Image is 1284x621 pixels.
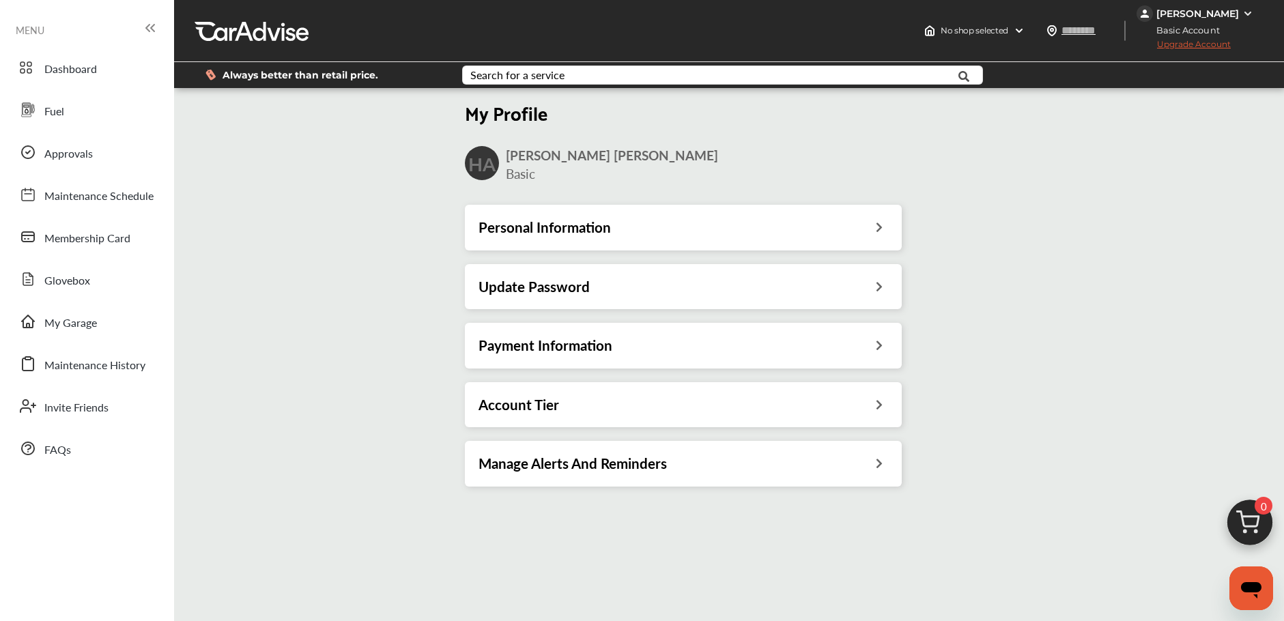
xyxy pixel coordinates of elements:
[1156,8,1239,20] div: [PERSON_NAME]
[1124,20,1126,41] img: header-divider.bc55588e.svg
[1217,493,1283,559] img: cart_icon.3d0951e8.svg
[479,278,590,295] h3: Update Password
[470,70,565,81] div: Search for a service
[16,25,44,35] span: MENU
[12,388,160,424] a: Invite Friends
[12,50,160,85] a: Dashboard
[479,218,611,236] h3: Personal Information
[44,61,97,78] span: Dashboard
[44,103,64,121] span: Fuel
[205,69,216,81] img: dollor_label_vector.a70140d1.svg
[44,442,71,459] span: FAQs
[44,315,97,332] span: My Garage
[12,219,160,255] a: Membership Card
[12,304,160,339] a: My Garage
[12,346,160,381] a: Maintenance History
[468,151,496,175] h2: HA
[465,100,902,124] h2: My Profile
[44,272,90,290] span: Glovebox
[44,145,93,163] span: Approvals
[1229,566,1273,610] iframe: Button to launch messaging window
[44,230,130,248] span: Membership Card
[1137,39,1231,56] span: Upgrade Account
[12,261,160,297] a: Glovebox
[479,336,612,354] h3: Payment Information
[1137,5,1153,22] img: jVpblrzwTbfkPYzPPzSLxeg0AAAAASUVORK5CYII=
[12,177,160,212] a: Maintenance Schedule
[223,70,378,80] span: Always better than retail price.
[44,188,154,205] span: Maintenance Schedule
[1242,8,1253,19] img: WGsFRI8htEPBVLJbROoPRyZpYNWhNONpIPPETTm6eUC0GeLEiAAAAAElFTkSuQmCC
[12,134,160,170] a: Approvals
[479,396,559,414] h3: Account Tier
[12,92,160,128] a: Fuel
[1014,25,1025,36] img: header-down-arrow.9dd2ce7d.svg
[479,454,667,472] h3: Manage Alerts And Reminders
[506,146,718,164] span: [PERSON_NAME] [PERSON_NAME]
[924,25,935,36] img: header-home-logo.8d720a4f.svg
[44,357,145,375] span: Maintenance History
[44,399,109,417] span: Invite Friends
[941,25,1008,36] span: No shop selected
[506,164,535,183] span: Basic
[1138,23,1230,38] span: Basic Account
[1255,497,1272,515] span: 0
[1046,25,1057,36] img: location_vector.a44bc228.svg
[12,431,160,466] a: FAQs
